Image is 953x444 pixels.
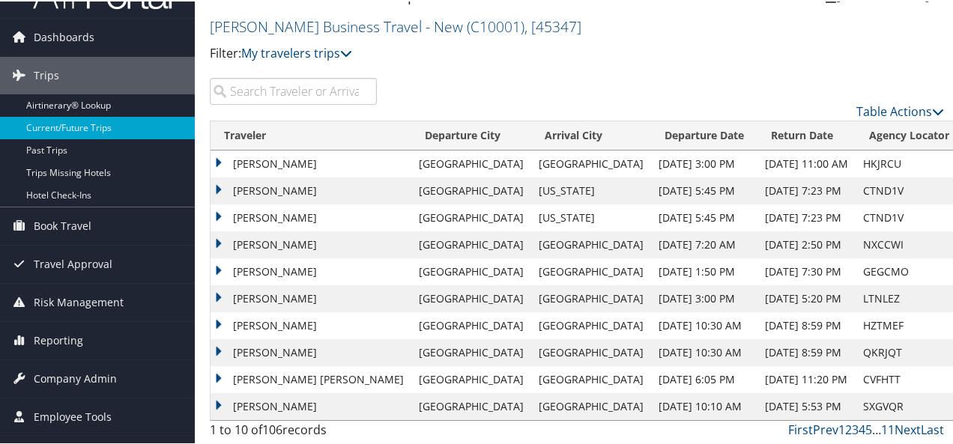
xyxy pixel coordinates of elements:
[757,120,856,149] th: Return Date: activate to sort column ascending
[813,420,838,437] a: Prev
[241,43,352,60] a: My travelers trips
[651,120,757,149] th: Departure Date: activate to sort column descending
[211,311,411,338] td: [PERSON_NAME]
[210,43,699,62] p: Filter:
[757,365,856,392] td: [DATE] 11:20 PM
[531,392,651,419] td: [GEOGRAPHIC_DATA]
[411,257,531,284] td: [GEOGRAPHIC_DATA]
[757,392,856,419] td: [DATE] 5:53 PM
[411,230,531,257] td: [GEOGRAPHIC_DATA]
[757,203,856,230] td: [DATE] 7:23 PM
[411,176,531,203] td: [GEOGRAPHIC_DATA]
[411,338,531,365] td: [GEOGRAPHIC_DATA]
[531,176,651,203] td: [US_STATE]
[651,176,757,203] td: [DATE] 5:45 PM
[757,230,856,257] td: [DATE] 2:50 PM
[524,15,581,35] span: , [ 45347 ]
[211,284,411,311] td: [PERSON_NAME]
[411,284,531,311] td: [GEOGRAPHIC_DATA]
[651,230,757,257] td: [DATE] 7:20 AM
[531,203,651,230] td: [US_STATE]
[531,311,651,338] td: [GEOGRAPHIC_DATA]
[757,149,856,176] td: [DATE] 11:00 AM
[651,311,757,338] td: [DATE] 10:30 AM
[211,338,411,365] td: [PERSON_NAME]
[531,284,651,311] td: [GEOGRAPHIC_DATA]
[34,244,112,282] span: Travel Approval
[211,120,411,149] th: Traveler: activate to sort column ascending
[211,176,411,203] td: [PERSON_NAME]
[852,420,859,437] a: 3
[872,420,881,437] span: …
[34,17,94,55] span: Dashboards
[651,365,757,392] td: [DATE] 6:05 PM
[210,76,377,103] input: Search Traveler or Arrival City
[757,338,856,365] td: [DATE] 8:59 PM
[34,320,83,358] span: Reporting
[651,338,757,365] td: [DATE] 10:30 AM
[211,149,411,176] td: [PERSON_NAME]
[210,15,581,35] a: [PERSON_NAME] Business Travel - New
[411,120,531,149] th: Departure City: activate to sort column ascending
[531,120,651,149] th: Arrival City: activate to sort column ascending
[531,338,651,365] td: [GEOGRAPHIC_DATA]
[34,55,59,93] span: Trips
[531,365,651,392] td: [GEOGRAPHIC_DATA]
[34,206,91,243] span: Book Travel
[757,311,856,338] td: [DATE] 8:59 PM
[411,311,531,338] td: [GEOGRAPHIC_DATA]
[859,420,865,437] a: 4
[651,257,757,284] td: [DATE] 1:50 PM
[211,392,411,419] td: [PERSON_NAME]
[531,149,651,176] td: [GEOGRAPHIC_DATA]
[757,284,856,311] td: [DATE] 5:20 PM
[838,420,845,437] a: 1
[34,282,124,320] span: Risk Management
[651,203,757,230] td: [DATE] 5:45 PM
[211,365,411,392] td: [PERSON_NAME] [PERSON_NAME]
[34,397,112,434] span: Employee Tools
[651,284,757,311] td: [DATE] 3:00 PM
[856,102,944,118] a: Table Actions
[211,257,411,284] td: [PERSON_NAME]
[262,420,282,437] span: 106
[211,203,411,230] td: [PERSON_NAME]
[411,203,531,230] td: [GEOGRAPHIC_DATA]
[757,176,856,203] td: [DATE] 7:23 PM
[845,420,852,437] a: 2
[411,149,531,176] td: [GEOGRAPHIC_DATA]
[34,359,117,396] span: Company Admin
[651,149,757,176] td: [DATE] 3:00 PM
[895,420,921,437] a: Next
[411,365,531,392] td: [GEOGRAPHIC_DATA]
[651,392,757,419] td: [DATE] 10:10 AM
[788,420,813,437] a: First
[865,420,872,437] a: 5
[411,392,531,419] td: [GEOGRAPHIC_DATA]
[531,230,651,257] td: [GEOGRAPHIC_DATA]
[467,15,524,35] span: ( C10001 )
[531,257,651,284] td: [GEOGRAPHIC_DATA]
[757,257,856,284] td: [DATE] 7:30 PM
[211,230,411,257] td: [PERSON_NAME]
[881,420,895,437] a: 11
[921,420,944,437] a: Last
